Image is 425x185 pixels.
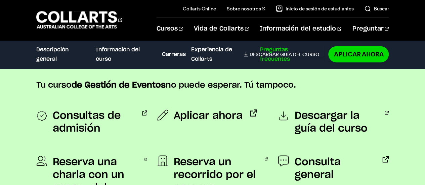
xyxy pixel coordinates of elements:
a: Aplicar ahora [328,46,389,62]
a: Descripción general [36,46,69,63]
a: Información del estudio [260,18,341,40]
font: Collarts Online [183,6,216,11]
font: Tu curso [36,81,72,89]
font: Descargar la guía del curso [294,111,367,134]
font: de Gestión de Eventos [72,81,166,89]
a: Vida de Collarts [194,18,249,40]
font: Aplicar ahora [174,111,243,121]
font: Vida de Collarts [194,26,244,32]
font: Consultas de admisión [53,111,121,134]
a: Información del curso [96,46,140,63]
a: Cursos [157,18,183,40]
font: Carreras [162,52,186,57]
a: Aplicar ahora [157,109,257,122]
font: Descripción general [36,47,69,62]
font: Sobre nosotros [227,6,261,11]
font: Información del curso [96,47,140,62]
font: Aplicar ahora [334,51,383,58]
font: no puede esperar. Tú tampoco. [166,81,296,89]
a: Sobre nosotros [227,5,265,12]
font: Buscar [374,6,389,11]
font: Inicio de sesión de estudiantes [285,6,353,11]
a: Collarts Online [183,5,216,12]
font: Consulta general [294,157,340,180]
a: Consultas de admisión [36,109,147,135]
a: DescargarGuía del curso [244,51,325,57]
font: Descargar [250,52,279,57]
a: Descargar la guía del curso [278,109,389,135]
font: Preguntar [352,26,383,32]
a: Inicio de sesión de estudiantes [276,5,353,12]
font: Preguntas frecuentes [260,47,290,62]
a: Experiencia de Collarts [191,46,232,63]
a: Preguntas frecuentes [260,46,290,63]
a: Preguntar [352,18,389,40]
a: Buscar [364,5,389,12]
font: Información del estudio [260,26,336,32]
a: Carreras [162,50,186,58]
a: Consulta general [278,156,389,181]
font: Guía del curso [280,52,319,57]
font: Cursos [157,26,178,32]
div: Ir a la página de inicio [36,10,122,30]
font: Experiencia de Collarts [191,47,232,62]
